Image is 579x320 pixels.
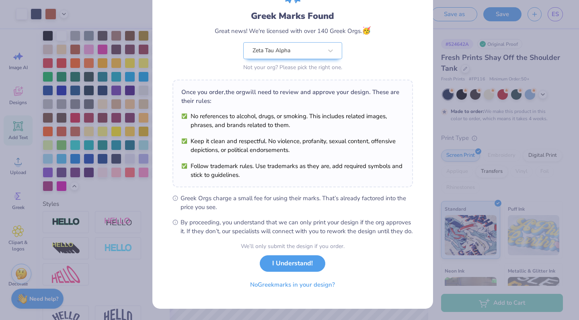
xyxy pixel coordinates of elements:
[181,112,404,129] li: No references to alcohol, drugs, or smoking. This includes related images, phrases, and brands re...
[181,194,413,211] span: Greek Orgs charge a small fee for using their marks. That’s already factored into the price you see.
[215,25,371,36] div: Great news! We're licensed with over 140 Greek Orgs.
[260,255,325,272] button: I Understand!
[362,26,371,35] span: 🥳
[181,88,404,105] div: Once you order, the org will need to review and approve your design. These are their rules:
[181,162,404,179] li: Follow trademark rules. Use trademarks as they are, add required symbols and stick to guidelines.
[243,277,342,293] button: NoGreekmarks in your design?
[251,10,334,23] div: Greek Marks Found
[241,242,345,250] div: We’ll only submit the design if you order.
[181,137,404,154] li: Keep it clean and respectful. No violence, profanity, sexual content, offensive depictions, or po...
[243,63,342,72] div: Not your org? Please pick the right one.
[181,218,413,236] span: By proceeding, you understand that we can only print your design if the org approves it. If they ...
